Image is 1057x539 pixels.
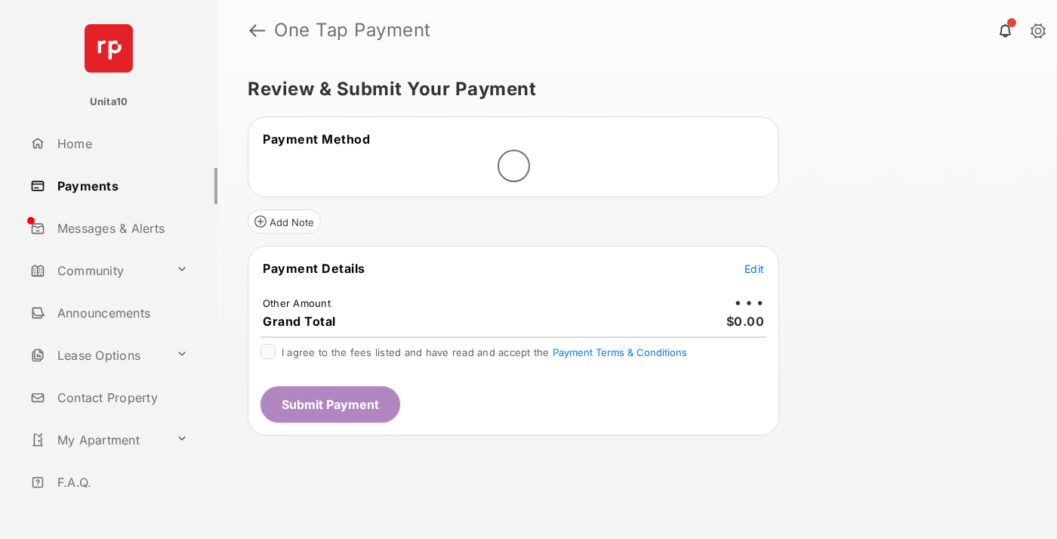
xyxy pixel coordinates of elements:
[24,125,217,162] a: Home
[263,132,370,147] span: Payment Method
[282,346,687,358] span: I agree to the fees listed and have read and accept the
[262,296,331,310] td: Other Amount
[24,168,217,204] a: Payments
[90,94,128,110] p: Unita10
[24,379,217,416] a: Contact Property
[24,464,217,500] a: F.A.Q.
[248,209,321,234] button: Add Note
[726,314,765,329] span: $0.00
[274,21,431,39] strong: One Tap Payment
[24,422,170,458] a: My Apartment
[85,24,133,73] img: svg+xml;base64,PHN2ZyB4bWxucz0iaHR0cDovL3d3dy53My5vcmcvMjAwMC9zdmciIHdpZHRoPSI2NCIgaGVpZ2h0PSI2NC...
[24,337,170,373] a: Lease Options
[24,252,170,289] a: Community
[248,80,1015,98] h5: Review & Submit Your Payment
[24,210,217,246] a: Messages & Alerts
[263,261,365,276] span: Payment Details
[260,386,400,423] button: Submit Payment
[263,314,336,329] span: Grand Total
[744,262,764,275] span: Edit
[24,295,217,331] a: Announcements
[553,346,687,358] button: I agree to the fees listed and have read and accept the
[744,261,764,276] button: Edit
